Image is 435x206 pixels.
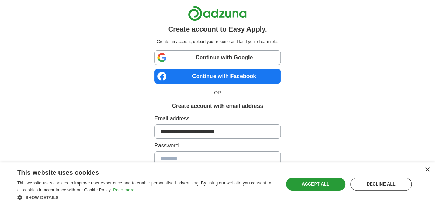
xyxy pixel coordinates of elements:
div: Decline all [350,178,412,191]
span: Show details [26,195,59,200]
a: Continue with Google [154,50,281,65]
div: Accept all [286,178,345,191]
p: Create an account, upload your resume and land your dream role. [156,38,279,45]
label: Password [154,141,281,150]
a: Read more, opens a new window [113,188,134,192]
div: Show details [17,194,275,201]
div: This website uses cookies [17,166,258,177]
div: Close [425,167,430,172]
label: Email address [154,114,281,123]
a: Continue with Facebook [154,69,281,84]
span: This website uses cookies to improve user experience and to enable personalised advertising. By u... [17,181,271,192]
h1: Create account with email address [172,102,263,110]
img: Adzuna logo [188,6,247,21]
span: OR [210,89,225,96]
h1: Create account to Easy Apply. [168,24,267,34]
